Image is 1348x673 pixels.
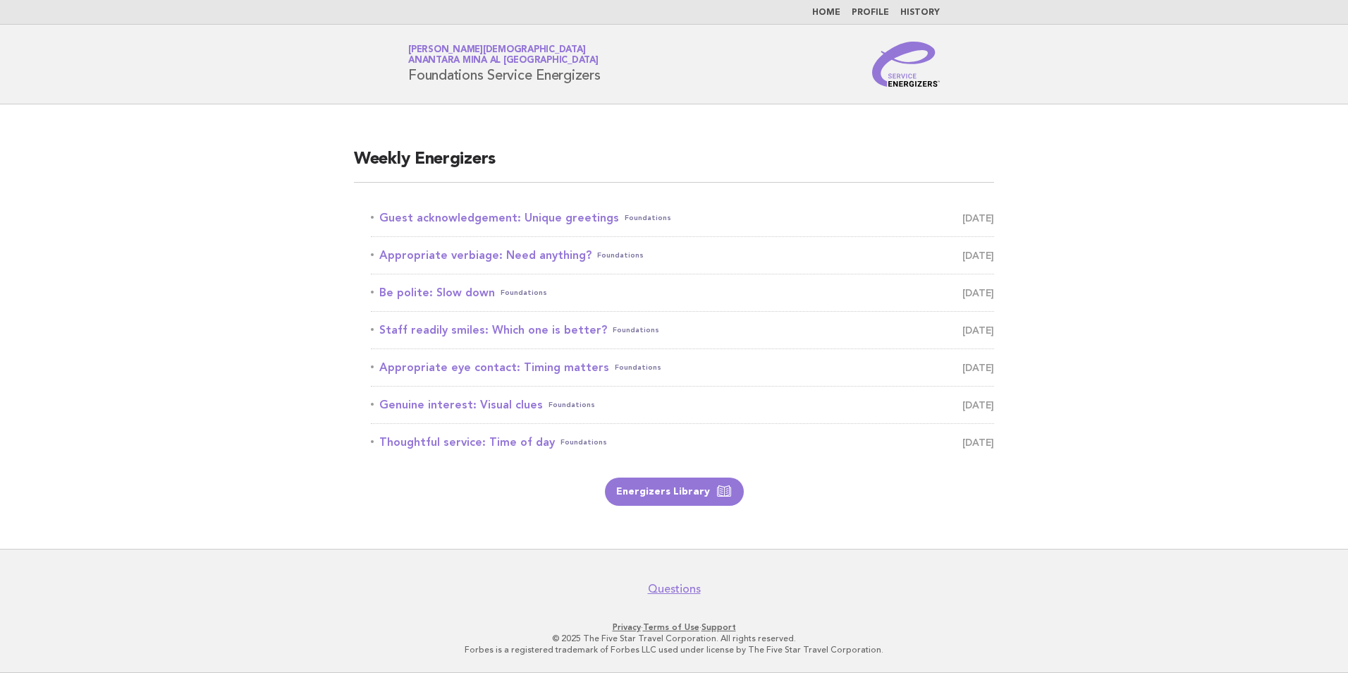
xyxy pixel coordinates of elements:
a: Be polite: Slow downFoundations [DATE] [371,283,994,303]
p: · · [243,622,1105,633]
span: [DATE] [962,283,994,303]
a: Genuine interest: Visual cluesFoundations [DATE] [371,395,994,415]
span: Foundations [560,432,607,452]
a: [PERSON_NAME][DEMOGRAPHIC_DATA]Anantara Mina al [GEOGRAPHIC_DATA] [408,45,599,65]
span: [DATE] [962,208,994,228]
a: Questions [648,582,701,596]
a: Thoughtful service: Time of dayFoundations [DATE] [371,432,994,452]
span: [DATE] [962,432,994,452]
p: © 2025 The Five Star Travel Corporation. All rights reserved. [243,633,1105,644]
span: Foundations [501,283,547,303]
h1: Foundations Service Energizers [408,46,601,83]
span: [DATE] [962,395,994,415]
a: Energizers Library [605,478,744,506]
span: [DATE] [962,320,994,340]
span: Foundations [625,208,671,228]
span: [DATE] [962,245,994,265]
a: Appropriate verbiage: Need anything?Foundations [DATE] [371,245,994,265]
a: Terms of Use [643,622,699,632]
a: Appropriate eye contact: Timing mattersFoundations [DATE] [371,358,994,377]
span: Foundations [597,245,644,265]
span: Foundations [613,320,659,340]
a: Home [812,8,840,17]
h2: Weekly Energizers [354,148,994,183]
a: Guest acknowledgement: Unique greetingsFoundations [DATE] [371,208,994,228]
p: Forbes is a registered trademark of Forbes LLC used under license by The Five Star Travel Corpora... [243,644,1105,655]
a: History [900,8,940,17]
a: Profile [852,8,889,17]
span: Foundations [549,395,595,415]
span: Foundations [615,358,661,377]
span: [DATE] [962,358,994,377]
img: Service Energizers [872,42,940,87]
a: Privacy [613,622,641,632]
a: Support [701,622,736,632]
a: Staff readily smiles: Which one is better?Foundations [DATE] [371,320,994,340]
span: Anantara Mina al [GEOGRAPHIC_DATA] [408,56,599,66]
